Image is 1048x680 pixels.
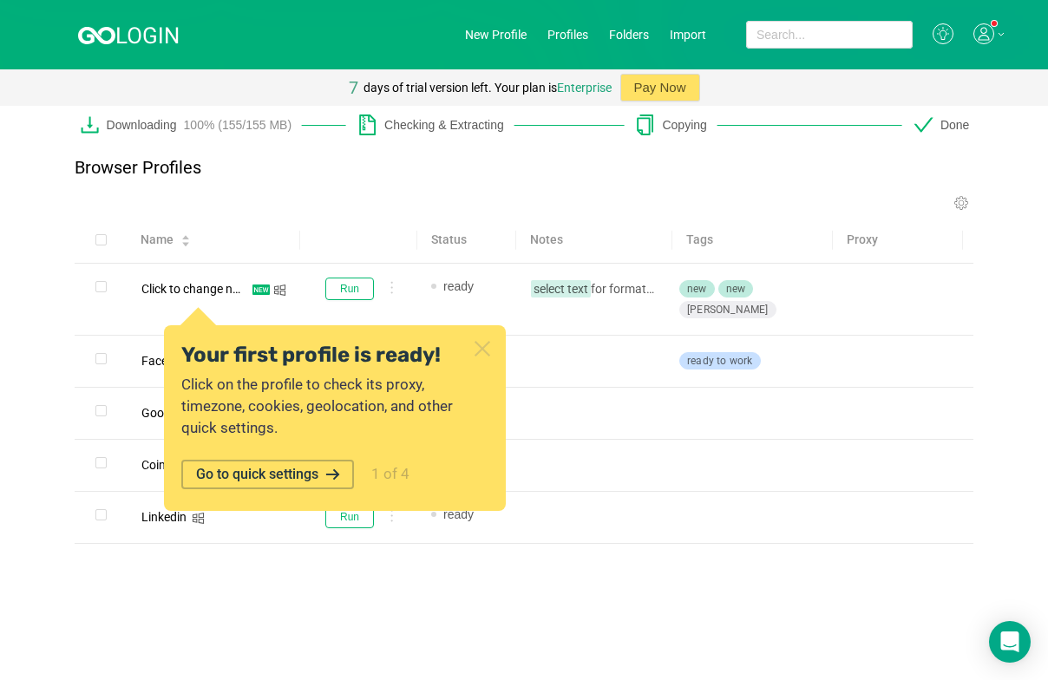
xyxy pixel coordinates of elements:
[181,342,447,368] div: Your first profile is ready!
[75,158,201,178] p: Browser Profiles
[141,355,194,367] div: Facebook
[913,114,933,135] i: icon: check
[686,231,713,249] span: Tags
[107,114,302,135] div: Downloading
[181,239,191,245] i: icon: caret-down
[79,114,100,135] i: icon: download
[181,374,468,439] div: Click on the profile to check its proxy, timezone, cookies, geolocation, and other quick settings.
[273,284,286,297] i: icon: windows
[141,407,180,419] div: Google
[431,231,467,249] span: Status
[349,69,358,106] div: 7
[847,231,878,249] span: Proxy
[992,21,997,26] sup: 1
[531,280,658,297] p: for formatting
[141,231,174,249] span: Name
[620,74,700,101] button: Pay Now
[531,280,591,297] span: select text
[180,232,191,245] div: Sort
[557,81,612,95] a: Enterprise
[184,118,292,132] div: 100% (155/155 MB)
[635,114,656,135] i: icon: copy
[384,114,514,135] div: Checking & Extracting
[371,463,409,486] div: 1 of 4
[357,114,378,135] i: icon: file-zip
[141,282,256,296] span: Click to change name
[325,506,374,528] button: Run
[940,114,969,135] div: Done
[181,233,191,239] i: icon: caret-up
[465,28,527,42] a: New Profile
[325,278,374,300] button: Run
[662,114,717,135] div: Copying
[547,28,588,42] a: Profiles
[141,511,187,523] div: Linkedin
[670,28,706,42] a: Import
[530,231,563,249] span: Notes
[192,512,205,525] i: icon: windows
[609,28,649,42] a: Folders
[141,459,181,471] div: Coinlist
[364,69,612,106] div: days of trial version left. Your plan is
[746,21,913,49] input: Search...
[989,621,1031,663] div: Open Intercom Messenger
[181,460,354,489] button: Go to quick settings
[443,507,474,521] span: ready
[443,279,474,293] span: ready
